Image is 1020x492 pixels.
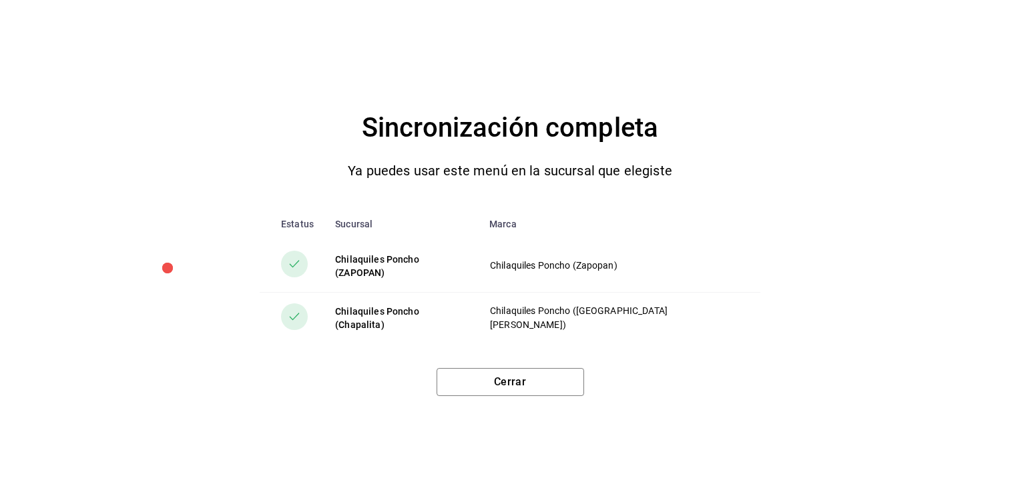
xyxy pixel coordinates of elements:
[260,208,324,240] th: Estatus
[490,259,738,273] p: Chilaquiles Poncho (Zapopan)
[324,208,479,240] th: Sucursal
[490,304,738,332] p: Chilaquiles Poncho ([GEOGRAPHIC_DATA][PERSON_NAME])
[335,305,468,331] div: Chilaquiles Poncho (Chapalita)
[335,253,468,279] div: Chilaquiles Poncho (ZAPOPAN)
[479,208,760,240] th: Marca
[437,368,584,396] button: Cerrar
[348,160,672,181] p: Ya puedes usar este menú en la sucursal que elegiste
[362,107,658,149] h4: Sincronización completa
